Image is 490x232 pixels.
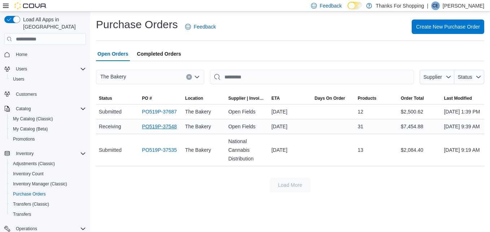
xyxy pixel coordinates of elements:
span: Catalog [16,106,31,112]
div: Open Fields [226,104,269,119]
a: Inventory Count [10,169,47,178]
span: The Bakery [185,122,211,131]
a: PO519P-37687 [142,107,177,116]
button: ETA [268,93,312,104]
span: Last Modified [444,95,472,101]
button: Users [7,74,89,84]
button: Catalog [1,104,89,114]
span: Submitted [99,146,122,154]
input: Dark Mode [347,2,363,9]
span: Completed Orders [137,47,181,61]
span: 31 [358,122,363,131]
button: Order Total [398,93,441,104]
span: Customers [16,91,37,97]
span: Inventory Manager (Classic) [10,180,86,188]
span: Users [13,76,24,82]
span: CE [433,1,439,10]
span: Feedback [320,2,342,9]
span: Purchase Orders [13,191,46,197]
span: Users [16,66,27,72]
span: Transfers (Classic) [13,201,49,207]
div: Cliff Evans [431,1,440,10]
button: Status [96,93,139,104]
div: [DATE] [268,119,312,134]
span: Load More [278,181,302,189]
div: Open Fields [226,119,269,134]
div: Location [185,95,203,101]
span: Inventory Manager (Classic) [13,181,67,187]
span: 13 [358,146,363,154]
a: PO519P-37535 [142,146,177,154]
button: Create New Purchase Order [412,20,484,34]
p: | [427,1,428,10]
button: Customers [1,89,89,99]
span: Open Orders [97,47,128,61]
span: The Bakery [185,107,211,116]
span: Feedback [194,23,216,30]
span: Inventory [16,151,34,156]
a: Home [13,50,30,59]
span: The Bakery [100,72,126,81]
span: Promotions [10,135,86,143]
span: Users [10,75,86,83]
span: Inventory Count [13,171,44,177]
a: PO519P-37548 [142,122,177,131]
span: Adjustments (Classic) [10,159,86,168]
button: Catalog [13,104,34,113]
button: Days On Order [312,93,355,104]
span: Supplier [424,74,442,80]
button: Clear input [186,74,192,80]
span: Status [458,74,472,80]
h1: Purchase Orders [96,17,178,32]
span: Transfers [13,211,31,217]
button: Supplier [420,70,454,84]
div: $2,084.40 [398,143,441,157]
a: Promotions [10,135,38,143]
a: Transfers (Classic) [10,200,52,209]
a: Purchase Orders [10,190,49,198]
span: Catalog [13,104,86,113]
button: Inventory [13,149,36,158]
div: [DATE] [268,143,312,157]
span: My Catalog (Classic) [10,115,86,123]
button: Promotions [7,134,89,144]
a: Inventory Manager (Classic) [10,180,70,188]
button: Supplier | Invoice Number [226,93,269,104]
span: 12 [358,107,363,116]
a: My Catalog (Beta) [10,125,51,133]
button: Products [355,93,398,104]
span: Home [16,52,27,57]
span: Inventory [13,149,86,158]
span: Adjustments (Classic) [13,161,55,167]
button: Transfers [7,209,89,219]
div: [DATE] 9:39 AM [441,119,484,134]
button: Inventory [1,149,89,159]
span: Inventory Count [10,169,86,178]
button: Adjustments (Classic) [7,159,89,169]
a: Feedback [182,20,219,34]
button: Open list of options [194,74,200,80]
span: Products [358,95,376,101]
button: Last Modified [441,93,484,104]
span: PO # [142,95,152,101]
button: Inventory Count [7,169,89,179]
span: ETA [271,95,280,101]
a: Customers [13,90,40,99]
span: Order Total [401,95,424,101]
span: Status [99,95,112,101]
span: Load All Apps in [GEOGRAPHIC_DATA] [20,16,86,30]
span: Home [13,50,86,59]
a: My Catalog (Classic) [10,115,56,123]
button: Location [182,93,226,104]
div: [DATE] 1:39 PM [441,104,484,119]
span: The Bakery [185,146,211,154]
span: Transfers [10,210,86,219]
span: Create New Purchase Order [416,23,480,30]
button: My Catalog (Beta) [7,124,89,134]
span: Operations [16,226,37,232]
span: My Catalog (Beta) [13,126,48,132]
button: Load More [270,178,310,192]
button: Status [454,70,484,84]
span: My Catalog (Beta) [10,125,86,133]
div: $2,500.62 [398,104,441,119]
